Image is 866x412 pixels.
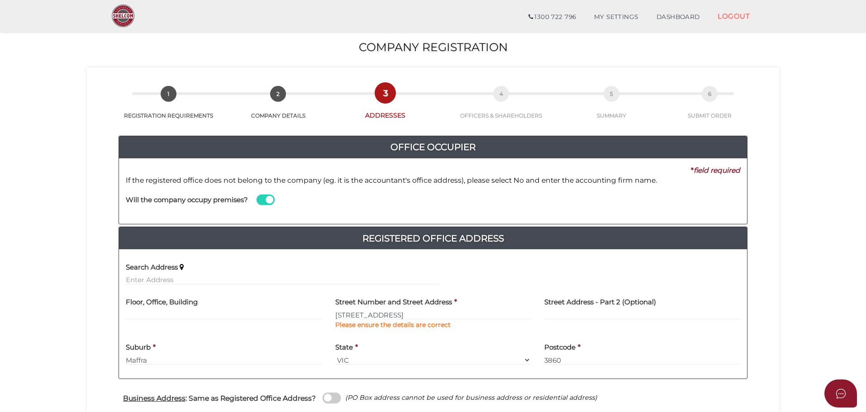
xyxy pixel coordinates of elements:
i: (PO Box address cannot be used for business address or residential address) [345,393,597,402]
h4: State [335,344,353,351]
u: Business Address [123,394,186,403]
h4: Suburb [126,344,151,351]
span: 3 [377,85,393,101]
a: 4OFFICERS & SHAREHOLDERS [442,96,561,119]
h4: Will the company occupy premises? [126,196,248,204]
h4: Search Address [126,264,178,271]
a: 1REGISTRATION REQUIREMENTS [109,96,228,119]
h4: Postcode [544,344,576,351]
span: 6 [702,86,718,102]
i: Keep typing in your address(including suburb) until it appears [180,264,184,271]
a: DASHBOARD [647,8,709,26]
i: field required [694,166,740,175]
h4: Office Occupier [119,140,747,154]
p: If the registered office does not belong to the company (eg. it is the accountant's office addres... [126,175,740,185]
b: Please ensure the details are correct [335,321,451,329]
a: 5SUMMARY [561,96,663,119]
span: 5 [604,86,619,102]
input: Postcode must be exactly 4 digits [544,355,740,365]
h4: Floor, Office, Building [126,298,198,306]
input: Enter Address [126,275,440,285]
input: Enter Address [335,310,531,320]
span: 1 [161,86,176,102]
a: 3ADDRESSES [329,95,442,120]
a: Registered Office Address [119,231,747,246]
h4: Street Address - Part 2 (Optional) [544,298,656,306]
a: 6SUBMIT ORDER [662,96,757,119]
h4: Street Number and Street Address [335,298,452,306]
a: 2COMPANY DETAILS [228,96,329,119]
a: LOGOUT [709,7,759,25]
span: 2 [270,86,286,102]
span: 4 [493,86,509,102]
button: Open asap [824,379,857,407]
h4: : Same as Registered Office Address? [123,394,316,402]
a: 1300 722 796 [519,8,585,26]
a: MY SETTINGS [585,8,647,26]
